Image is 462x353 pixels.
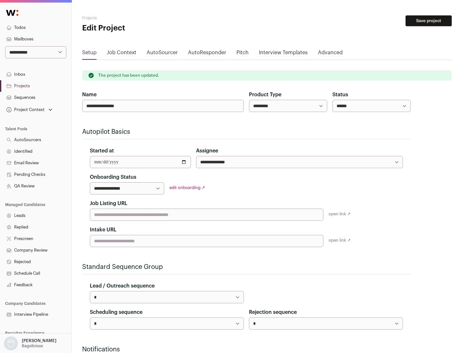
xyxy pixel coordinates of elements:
a: Advanced [318,49,343,59]
h2: Autopilot Basics [82,127,411,136]
label: Rejection sequence [249,308,297,316]
a: Pitch [236,49,249,59]
img: Wellfound [3,6,22,19]
a: edit onboarding ↗ [169,185,205,190]
label: Started at [90,147,114,155]
a: Setup [82,49,97,59]
a: AutoResponder [188,49,226,59]
p: The project has been updated. [98,73,159,78]
label: Intake URL [90,226,116,234]
h1: Edit Project [82,23,205,33]
label: Lead / Outreach sequence [90,282,155,290]
p: Bagelicious [22,343,43,349]
label: Product Type [249,91,281,99]
button: Open dropdown [5,105,54,114]
img: nopic.png [4,336,18,350]
label: Job Listing URL [90,200,127,207]
h2: Standard Sequence Group [82,263,411,271]
label: Assignee [196,147,218,155]
label: Scheduling sequence [90,308,142,316]
button: Open dropdown [3,336,58,350]
label: Status [332,91,348,99]
a: Interview Templates [259,49,308,59]
label: Name [82,91,97,99]
h2: Projects [82,15,205,21]
div: Project Context [5,107,45,112]
label: Onboarding Status [90,173,136,181]
p: [PERSON_NAME] [22,338,56,343]
a: AutoSourcer [147,49,178,59]
a: Job Context [107,49,136,59]
button: Save project [406,15,452,26]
